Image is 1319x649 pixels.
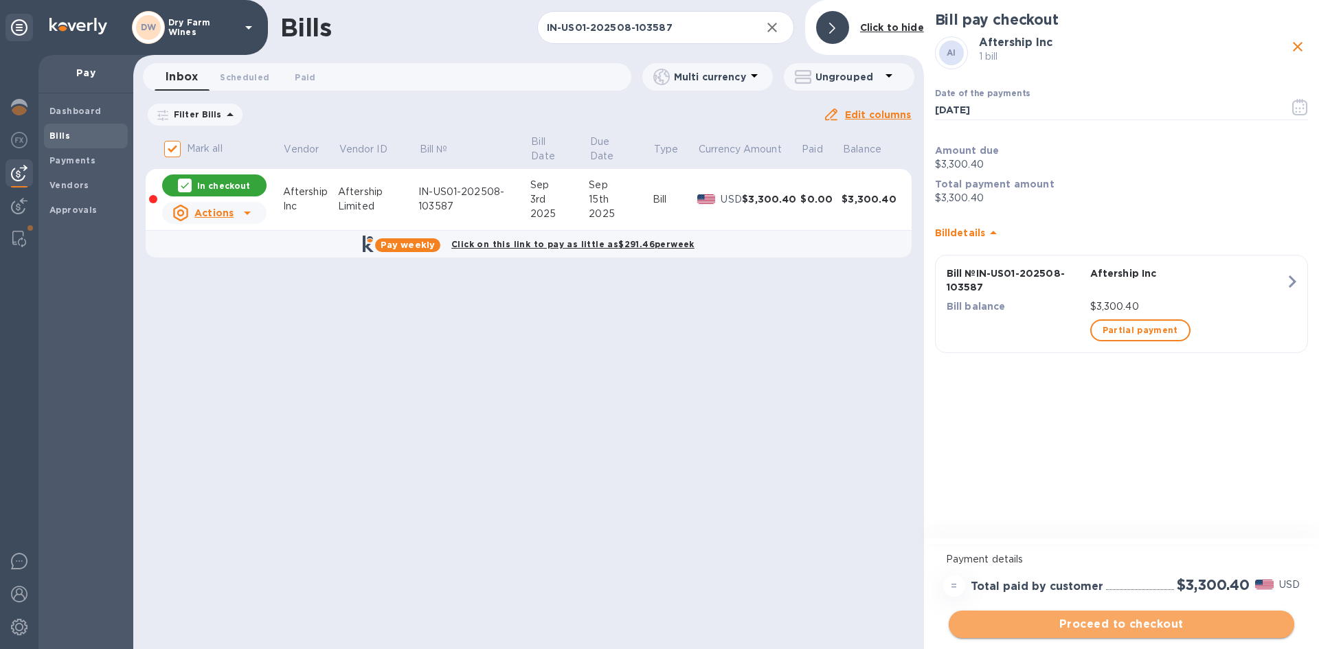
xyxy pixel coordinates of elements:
[1103,322,1178,339] span: Partial payment
[935,255,1308,353] button: Bill №IN-US01-202508-103587Aftership IncBill balance$3,300.40Partial payment
[381,240,435,250] b: Pay weekly
[654,142,679,157] p: Type
[742,192,800,206] div: $3,300.40
[802,142,841,157] span: Paid
[960,616,1283,633] span: Proceed to checkout
[935,145,1000,156] b: Amount due
[721,192,742,207] p: USD
[843,142,899,157] span: Balance
[284,142,319,157] p: Vendor
[1090,319,1191,341] button: Partial payment
[949,611,1294,638] button: Proceed to checkout
[971,580,1103,593] h3: Total paid by customer
[935,90,1030,98] label: Date of the payments
[283,185,338,199] div: Aftership
[935,191,1308,205] p: $3,300.40
[49,66,122,80] p: Pay
[283,199,338,214] div: Inc
[420,142,466,157] span: Bill №
[194,207,234,218] u: Actions
[697,194,716,204] img: USD
[946,552,1297,567] p: Payment details
[11,132,27,148] img: Foreign exchange
[842,192,900,206] div: $3,300.40
[187,141,223,156] p: Mark all
[451,239,695,249] b: Click on this link to pay as little as $291.46 per week
[743,142,782,157] p: Amount
[295,70,315,84] span: Paid
[935,179,1055,190] b: Total payment amount
[339,142,387,157] p: Vendor ID
[1279,578,1300,592] p: USD
[1090,299,1285,314] p: $3,300.40
[49,18,107,34] img: Logo
[5,14,33,41] div: Unpin categories
[935,11,1308,28] h2: Bill pay checkout
[589,207,653,221] div: 2025
[947,47,956,58] b: AI
[49,205,98,215] b: Approvals
[845,109,912,120] u: Edit columns
[420,142,448,157] p: Bill №
[197,180,250,192] p: In checkout
[935,211,1308,255] div: Billdetails
[530,192,589,207] div: 3rd
[589,192,653,207] div: 15th
[531,135,570,163] p: Bill Date
[935,157,1308,172] p: $3,300.40
[530,207,589,221] div: 2025
[979,36,1052,49] b: Aftership Inc
[947,299,1085,313] p: Bill balance
[168,109,222,120] p: Filter Bills
[699,142,741,157] p: Currency
[800,192,842,206] div: $0.00
[168,18,237,37] p: Dry Farm Wines
[1287,36,1308,57] button: close
[166,67,198,87] span: Inbox
[935,227,985,238] b: Bill details
[531,135,587,163] span: Bill Date
[653,192,697,207] div: Bill
[979,49,1287,64] p: 1 bill
[1090,266,1285,280] p: Aftership Inc
[743,142,800,157] span: Amount
[530,178,589,192] div: Sep
[220,70,269,84] span: Scheduled
[338,185,418,214] div: Aftership Limited
[590,135,651,163] span: Due Date
[815,70,881,84] p: Ungrouped
[843,142,881,157] p: Balance
[943,575,965,597] div: =
[418,185,530,214] div: IN-US01-202508-103587
[1255,580,1274,589] img: USD
[49,180,89,190] b: Vendors
[284,142,337,157] span: Vendor
[49,155,95,166] b: Payments
[49,106,102,116] b: Dashboard
[1177,576,1250,593] h2: $3,300.40
[860,22,924,33] b: Click to hide
[590,135,633,163] p: Due Date
[589,178,653,192] div: Sep
[339,142,405,157] span: Vendor ID
[49,130,70,141] b: Bills
[802,142,823,157] p: Paid
[141,22,157,32] b: DW
[947,266,1085,294] p: Bill № IN-US01-202508-103587
[280,13,331,42] h1: Bills
[654,142,697,157] span: Type
[674,70,746,84] p: Multi currency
